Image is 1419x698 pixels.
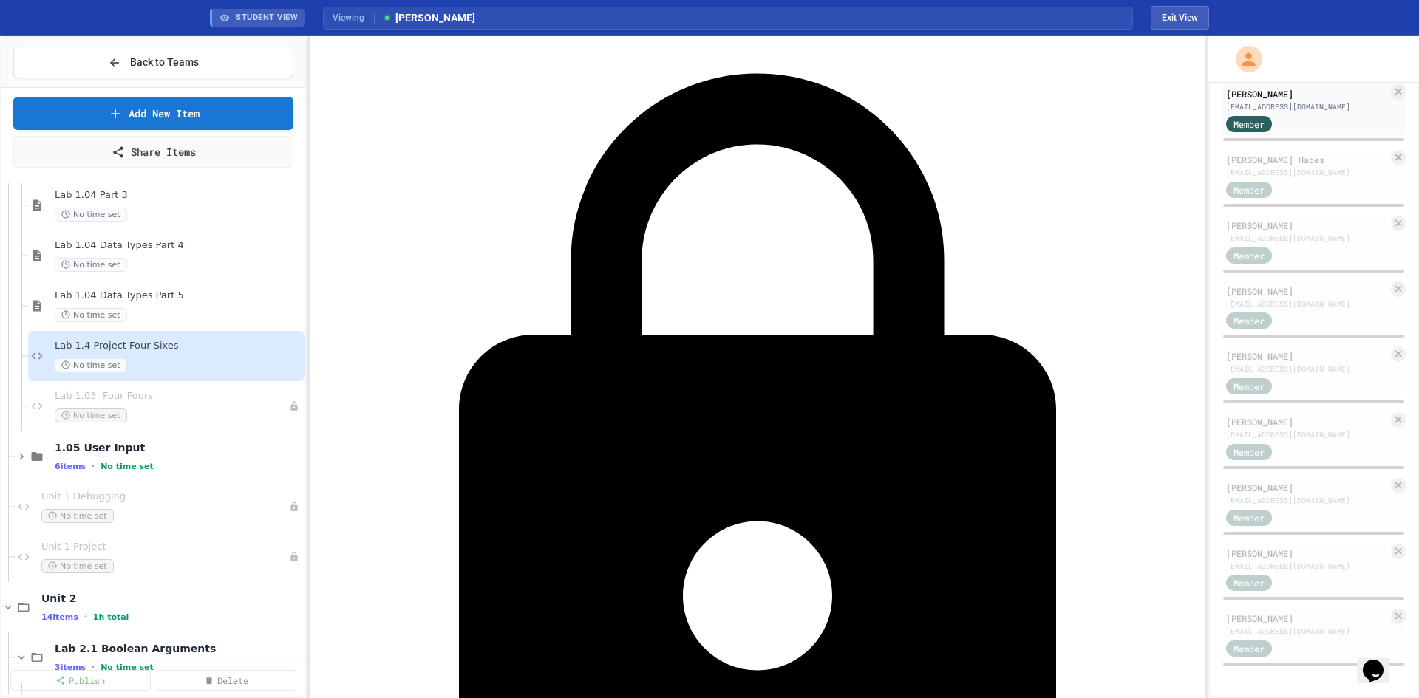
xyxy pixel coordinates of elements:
div: [PERSON_NAME] [1226,87,1388,100]
div: [PERSON_NAME] [1226,481,1388,494]
div: [EMAIL_ADDRESS][DOMAIN_NAME] [1226,101,1388,112]
span: 3 items [55,663,86,672]
span: Lab 1.4 Project Four Sixes [55,340,302,352]
div: [PERSON_NAME] [1226,349,1388,363]
span: Lab 2.1 Boolean Arguments [55,642,302,655]
div: [EMAIL_ADDRESS][DOMAIN_NAME] [1226,429,1388,440]
span: No time set [101,663,154,672]
div: [PERSON_NAME] [1226,547,1388,560]
div: [PERSON_NAME] [1226,219,1388,232]
span: 1.05 User Input [55,441,302,454]
span: • [92,460,95,472]
div: Unpublished [289,401,299,411]
span: Member [1233,183,1265,196]
span: Member [1233,445,1265,459]
div: [EMAIL_ADDRESS][DOMAIN_NAME] [1226,363,1388,374]
span: 14 items [41,612,78,622]
span: No time set [41,559,114,573]
div: My Account [1220,42,1266,76]
span: No time set [101,462,154,471]
div: [EMAIL_ADDRESS][DOMAIN_NAME] [1226,495,1388,506]
span: No time set [41,509,114,523]
span: Lab 1.04 Data Types Part 4 [55,239,302,252]
div: [EMAIL_ADDRESS][DOMAIN_NAME] [1226,298,1388,309]
a: Add New Item [13,97,293,130]
a: Share Items [13,136,293,168]
span: Unit 1 Debugging [41,490,289,503]
span: Member [1233,380,1265,393]
div: Unpublished [289,502,299,512]
span: Back to Teams [130,55,199,70]
button: Exit student view [1151,6,1209,30]
a: Delete [157,670,297,691]
span: No time set [55,208,127,222]
div: [EMAIL_ADDRESS][DOMAIN_NAME] [1226,626,1388,637]
span: No time set [55,358,127,372]
span: Member [1233,314,1265,327]
span: [PERSON_NAME] [382,10,475,26]
span: 1h total [93,612,129,622]
span: • [92,661,95,673]
span: Member [1233,117,1265,131]
div: [EMAIL_ADDRESS][DOMAIN_NAME] [1226,233,1388,244]
span: Member [1233,511,1265,524]
span: No time set [55,408,127,422]
iframe: chat widget [1357,639,1404,683]
span: Viewing [333,11,375,24]
div: [EMAIL_ADDRESS][DOMAIN_NAME] [1226,561,1388,572]
div: [EMAIL_ADDRESS][DOMAIN_NAME] [1226,167,1388,178]
span: STUDENT VIEW [236,12,298,24]
div: [PERSON_NAME] [1226,284,1388,298]
div: [PERSON_NAME] [1226,612,1388,625]
span: • [84,611,87,623]
div: [PERSON_NAME] Haces [1226,153,1388,166]
span: No time set [55,258,127,272]
span: Unit 1 Project [41,541,289,553]
button: Back to Teams [13,47,293,78]
span: Member [1233,642,1265,655]
span: Lab 1.03: Four Fours [55,390,289,403]
span: Unit 2 [41,592,302,605]
span: Lab 1.04 Part 3 [55,189,302,202]
span: Lab 1.04 Data Types Part 5 [55,290,302,302]
div: Unpublished [289,552,299,562]
div: [PERSON_NAME] [1226,415,1388,428]
span: Member [1233,576,1265,589]
span: Member [1233,249,1265,262]
a: Publish [10,670,151,691]
span: 6 items [55,462,86,471]
span: No time set [55,308,127,322]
